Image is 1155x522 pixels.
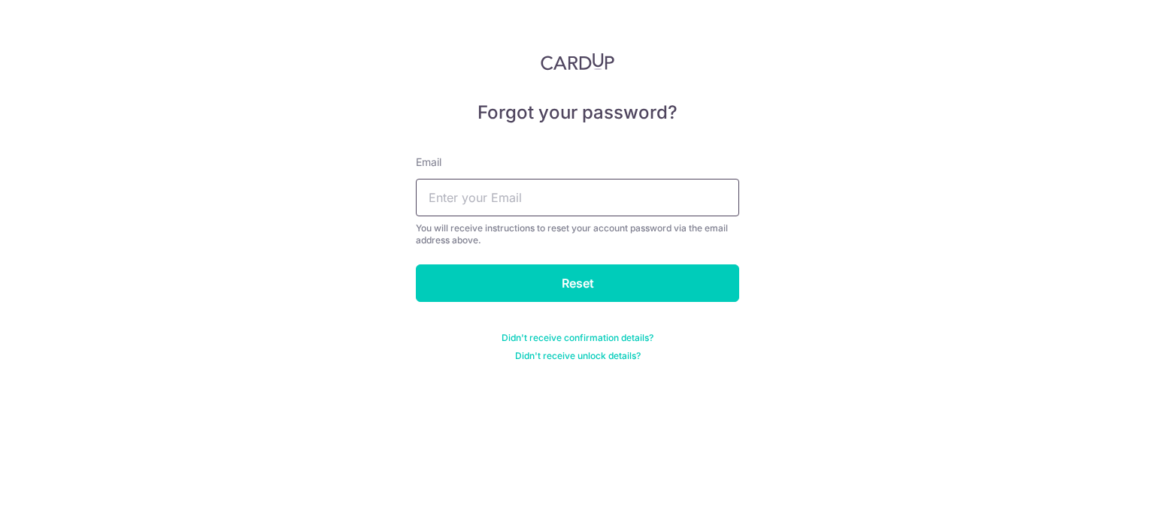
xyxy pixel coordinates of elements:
[515,350,641,362] a: Didn't receive unlock details?
[416,222,739,246] div: You will receive instructions to reset your account password via the email address above.
[502,332,653,344] a: Didn't receive confirmation details?
[541,53,614,71] img: CardUp Logo
[416,101,739,125] h5: Forgot your password?
[416,264,739,302] input: Reset
[416,155,441,170] label: Email
[416,179,739,216] input: Enter your Email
